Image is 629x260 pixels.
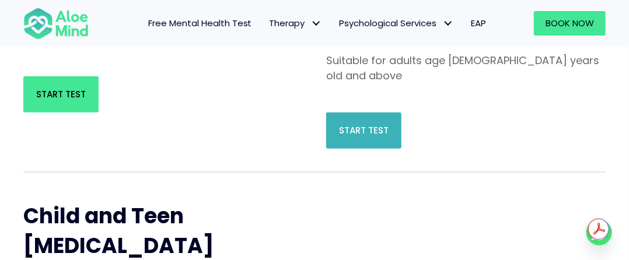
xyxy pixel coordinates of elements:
[139,11,261,36] a: Free Mental Health Test
[440,15,457,32] span: Psychological Services: submenu
[100,11,495,36] nav: Menu
[586,220,612,245] a: Whatsapp
[261,11,331,36] a: TherapyTherapy: submenu
[270,17,322,29] span: Therapy
[463,11,495,36] a: EAP
[308,15,325,32] span: Therapy: submenu
[36,88,86,100] span: Start Test
[23,76,99,113] a: Start Test
[326,113,401,149] a: Start Test
[326,53,606,83] p: Suitable for adults age [DEMOGRAPHIC_DATA] years old and above
[148,17,252,29] span: Free Mental Health Test
[340,17,454,29] span: Psychological Services
[546,17,594,29] span: Book Now
[331,11,463,36] a: Psychological ServicesPsychological Services: submenu
[339,124,389,136] span: Start Test
[471,17,487,29] span: EAP
[23,7,89,40] img: Aloe mind Logo
[534,11,606,36] a: Book Now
